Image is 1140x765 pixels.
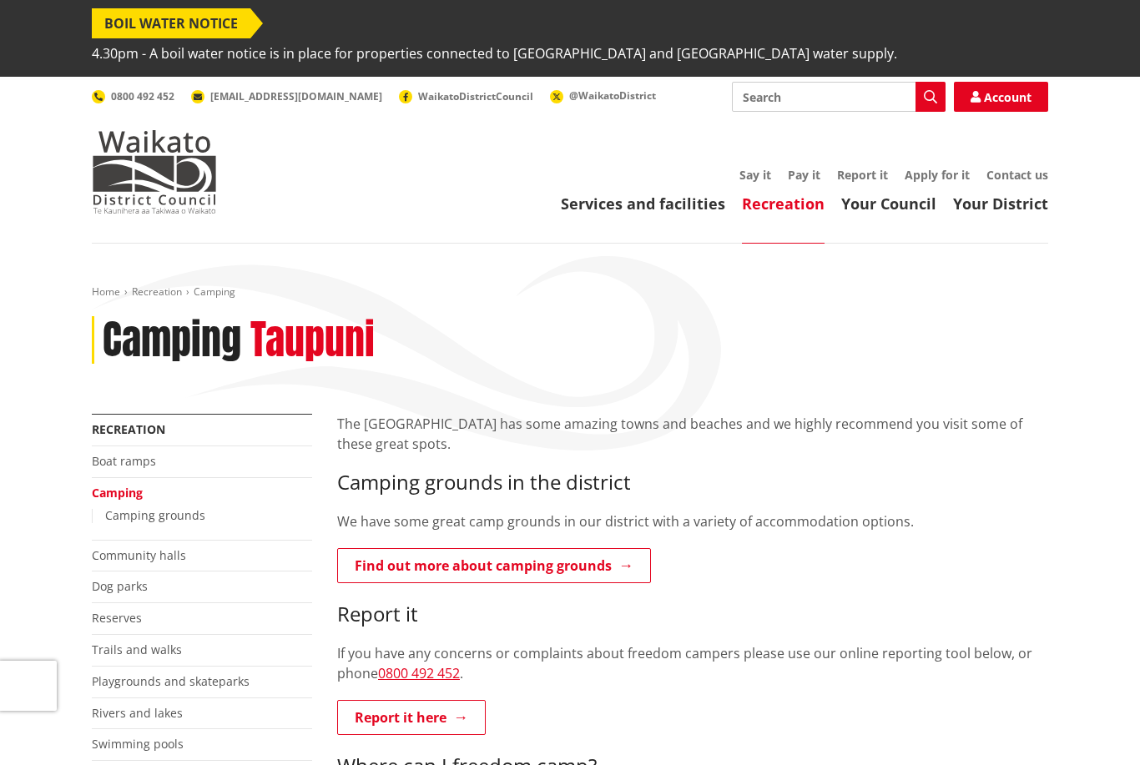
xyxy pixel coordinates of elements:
[954,82,1048,112] a: Account
[103,316,241,365] h1: Camping
[337,548,651,583] a: Find out more about camping grounds
[337,511,1048,531] p: We have some great camp grounds in our district with a variety of accommodation options.
[92,284,120,299] a: Home
[550,88,656,103] a: @WaikatoDistrict
[111,89,174,103] span: 0800 492 452
[92,421,165,437] a: Recreation
[569,88,656,103] span: @WaikatoDistrict
[194,284,235,299] span: Camping
[732,82,946,112] input: Search input
[92,285,1048,299] nav: breadcrumb
[92,578,148,594] a: Dog parks
[92,485,143,501] a: Camping
[250,316,375,365] h2: Taupuni
[337,700,486,735] a: Report it here
[132,284,182,299] a: Recreation
[742,194,825,214] a: Recreation
[92,673,250,689] a: Playgrounds and skateparks
[92,610,142,626] a: Reserves
[378,664,460,682] a: 0800 492 452
[105,507,205,523] a: Camping grounds
[337,471,1048,495] h3: Camping grounds in the district
[561,194,725,214] a: Services and facilities
[191,89,382,103] a: [EMAIL_ADDRESS][DOMAIN_NAME]
[399,89,533,103] a: WaikatoDistrictCouncil
[92,89,174,103] a: 0800 492 452
[986,167,1048,183] a: Contact us
[841,194,936,214] a: Your Council
[953,194,1048,214] a: Your District
[92,736,184,752] a: Swimming pools
[92,130,217,214] img: Waikato District Council - Te Kaunihera aa Takiwaa o Waikato
[418,89,533,103] span: WaikatoDistrictCouncil
[92,38,897,68] span: 4.30pm - A boil water notice is in place for properties connected to [GEOGRAPHIC_DATA] and [GEOGR...
[337,602,1048,627] h3: Report it
[337,414,1048,454] p: The [GEOGRAPHIC_DATA] has some amazing towns and beaches and we highly recommend you visit some o...
[92,453,156,469] a: Boat ramps
[337,643,1048,683] p: If you have any concerns or complaints about freedom campers please use our online reporting tool...
[92,547,186,563] a: Community halls
[92,705,183,721] a: Rivers and lakes
[210,89,382,103] span: [EMAIL_ADDRESS][DOMAIN_NAME]
[905,167,970,183] a: Apply for it
[739,167,771,183] a: Say it
[837,167,888,183] a: Report it
[788,167,820,183] a: Pay it
[92,642,182,657] a: Trails and walks
[92,8,250,38] span: BOIL WATER NOTICE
